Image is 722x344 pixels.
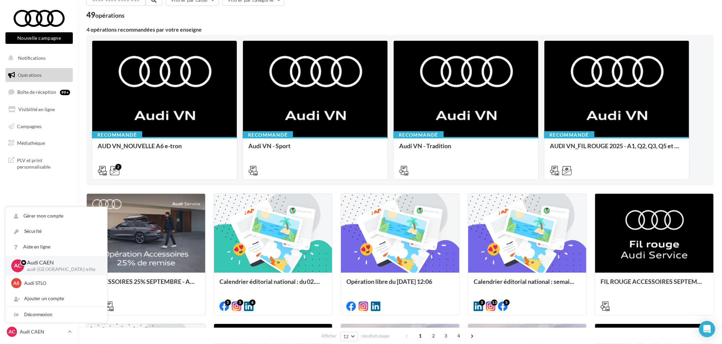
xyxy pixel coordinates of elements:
div: FIL ROUGE ACCESSOIRES SEPTEMBRE - AUDI SERVICE [601,278,708,292]
div: Audi VN - Tradition [399,142,533,156]
div: 5 [504,299,510,306]
div: 4 opérations recommandées par votre enseigne [86,27,714,32]
div: 2 [115,164,121,170]
span: 12 [343,334,349,339]
span: AC [14,262,21,270]
div: Recommandé [544,131,594,139]
button: Nouvelle campagne [5,32,73,44]
div: 49 [86,11,125,19]
span: Afficher [321,333,337,339]
span: 1 [415,330,426,341]
div: 99+ [60,90,70,95]
span: Notifications [18,55,46,61]
a: Visibilité en ligne [4,102,74,117]
div: 4 [249,299,256,306]
div: 13 [491,299,497,306]
div: Opération libre du [DATE] 12:06 [346,278,454,292]
p: audi-[GEOGRAPHIC_DATA]-etho [27,266,96,273]
a: Sécurité [6,224,107,239]
span: résultats/page [361,333,390,339]
div: AUDI VN_FIL ROUGE 2025 - A1, Q2, Q3, Q5 et Q4 e-tron [550,142,684,156]
span: 3 [440,330,451,341]
div: Audi VN - Sport [248,142,382,156]
span: Visibilité en ligne [18,106,55,112]
div: 5 [237,299,243,306]
span: Médiathèque [17,140,45,146]
a: Médiathèque [4,136,74,150]
span: 2 [428,330,439,341]
span: 4 [454,330,464,341]
p: Audi STLO [24,280,99,287]
div: Recommandé [92,131,142,139]
a: AC Audi CAEN [5,325,73,338]
span: Opérations [18,72,42,78]
div: Déconnexion [6,307,107,322]
p: Audi CAEN [27,259,96,266]
div: opérations [95,12,125,18]
a: Aide en ligne [6,239,107,255]
div: 5 [479,299,485,306]
a: Gérer mon compte [6,208,107,224]
a: Opérations [4,68,74,82]
div: Open Intercom Messenger [699,321,715,337]
span: AS [13,280,19,287]
a: PLV et print personnalisable [4,153,74,173]
div: Calendrier éditorial national : semaine du 25.08 au 31.08 [474,278,581,292]
div: Recommandé [393,131,444,139]
div: ACCESSOIRES 25% SEPTEMBRE - AUDI SERVICE [92,278,200,292]
span: AC [9,328,15,335]
div: AUD VN_NOUVELLE A6 e-tron [98,142,231,156]
div: Calendrier éditorial national : du 02.09 au 03.09 [219,278,327,292]
p: Audi CAEN [20,328,65,335]
button: Notifications [4,51,71,65]
div: Recommandé [243,131,293,139]
div: Ajouter un compte [6,291,107,306]
span: PLV et print personnalisable [17,156,70,170]
div: 5 [225,299,231,306]
a: Boîte de réception99+ [4,85,74,99]
span: Campagnes [17,123,42,129]
span: Boîte de réception [17,89,56,95]
a: Campagnes [4,119,74,134]
button: 12 [340,332,358,341]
